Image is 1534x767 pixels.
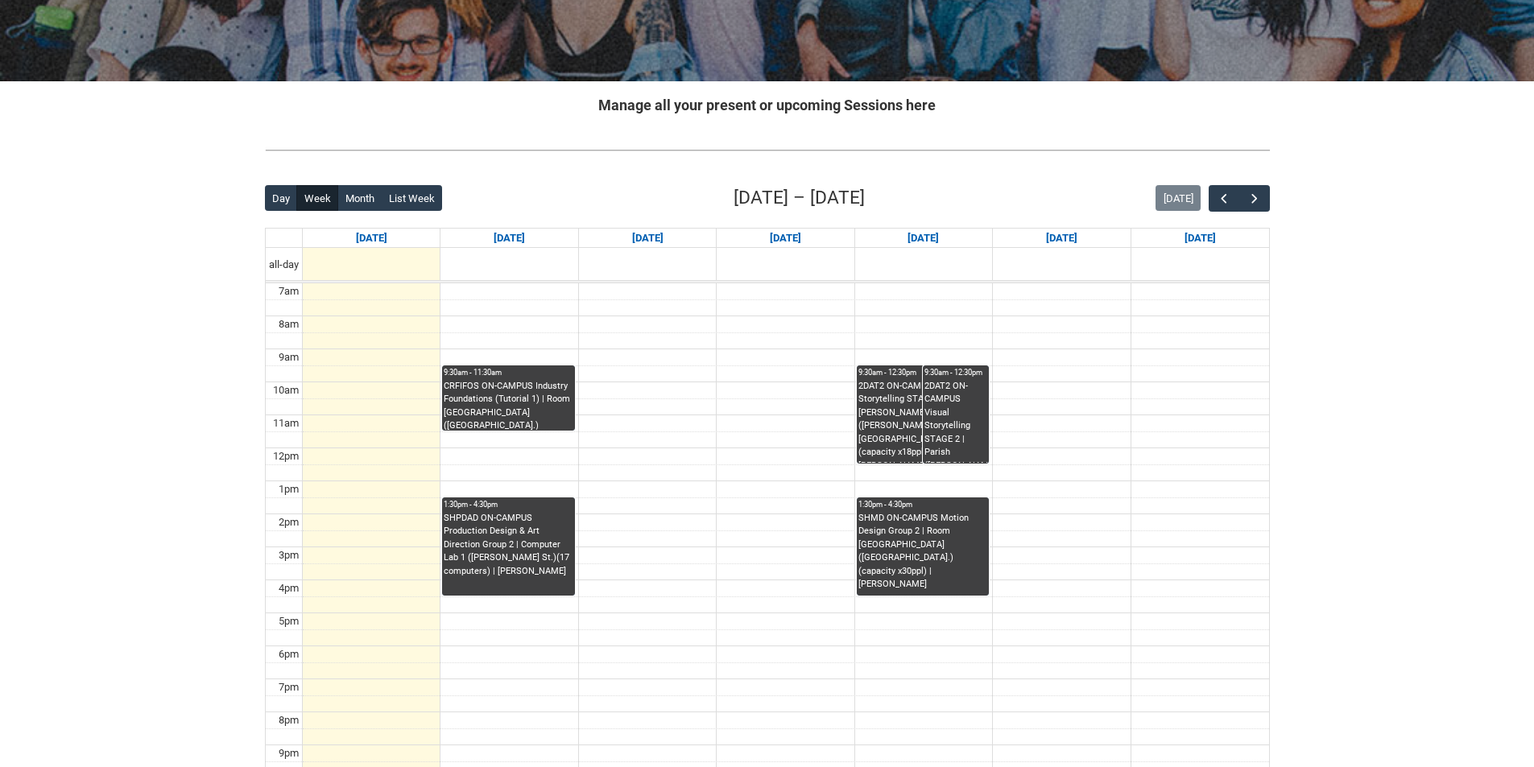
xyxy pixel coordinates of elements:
div: 1:30pm - 4:30pm [858,499,987,510]
div: 9pm [275,745,302,761]
div: 12pm [270,448,302,464]
span: all-day [266,257,302,273]
button: [DATE] [1156,185,1201,211]
div: 6pm [275,646,302,662]
div: 7am [275,283,302,299]
a: Go to August 16, 2025 [1181,229,1219,248]
div: 9:30am - 11:30am [444,367,573,378]
div: 1pm [275,481,302,497]
div: 2DAT2 ON-CAMPUS Visual Storytelling STAGE 2 | Parish ([PERSON_NAME][GEOGRAPHIC_DATA].) (capacity ... [924,380,987,464]
div: 11am [270,415,302,431]
div: SHMD ON-CAMPUS Motion Design Group 2 | Room [GEOGRAPHIC_DATA] ([GEOGRAPHIC_DATA].) (capacity x30p... [858,512,987,592]
a: Go to August 14, 2025 [904,229,942,248]
div: 10am [270,382,302,398]
button: Month [337,185,382,211]
div: SHPDAD ON-CAMPUS Production Design & Art Direction Group 2 | Computer Lab 1 ([PERSON_NAME] St.)(1... [444,512,573,579]
div: 2pm [275,514,302,530]
button: List Week [381,185,442,211]
div: 1:30pm - 4:30pm [444,499,573,510]
a: Go to August 12, 2025 [629,229,667,248]
button: Week [296,185,338,211]
div: 5pm [275,613,302,629]
a: Go to August 13, 2025 [767,229,804,248]
a: Go to August 15, 2025 [1043,229,1081,248]
button: Day [265,185,298,211]
div: 7pm [275,679,302,695]
div: CRFIFOS ON-CAMPUS Industry Foundations (Tutorial 1) | Room [GEOGRAPHIC_DATA] ([GEOGRAPHIC_DATA].)... [444,380,573,431]
div: 3pm [275,547,302,563]
div: 9:30am - 12:30pm [924,367,987,378]
a: Go to August 10, 2025 [353,229,391,248]
div: 4pm [275,580,302,596]
img: REDU_GREY_LINE [265,142,1270,159]
button: Previous Week [1209,185,1239,212]
button: Next Week [1238,185,1269,212]
div: 2DAT2 ON-CAMPUS Visual Storytelling STAGE 2 | [PERSON_NAME] ([PERSON_NAME][GEOGRAPHIC_DATA].) (ca... [858,380,987,464]
h2: [DATE] – [DATE] [734,184,865,212]
a: Go to August 11, 2025 [490,229,528,248]
div: 8am [275,316,302,332]
div: 8pm [275,712,302,728]
div: 9am [275,349,302,365]
h2: Manage all your present or upcoming Sessions here [265,94,1270,116]
div: 9:30am - 12:30pm [858,367,987,378]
